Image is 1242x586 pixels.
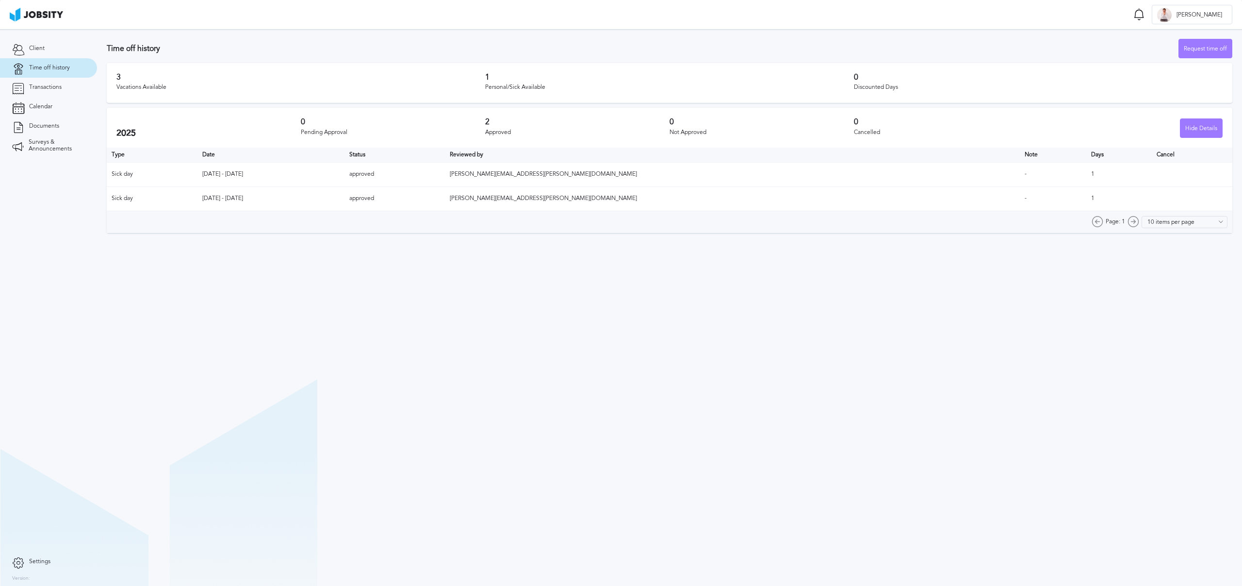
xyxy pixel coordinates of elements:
th: Toggle SortBy [197,148,344,162]
span: [PERSON_NAME][EMAIL_ADDRESS][PERSON_NAME][DOMAIN_NAME] [450,170,637,177]
div: Approved [485,129,670,136]
td: 1 [1086,186,1151,211]
button: Hide Details [1180,118,1223,138]
span: Transactions [29,84,62,91]
td: approved [344,162,445,186]
h3: 1 [485,73,854,82]
span: Surveys & Announcements [29,139,85,152]
h3: 0 [854,73,1223,82]
h3: 0 [854,117,1038,126]
label: Version: [12,576,30,582]
span: - [1025,195,1027,201]
th: Type [107,148,197,162]
div: Vacations Available [116,84,485,91]
span: Client [29,45,45,52]
div: Discounted Days [854,84,1223,91]
span: Documents [29,123,59,130]
span: - [1025,170,1027,177]
td: Sick day [107,186,197,211]
div: Request time off [1179,39,1232,59]
button: E[PERSON_NAME] [1152,5,1232,24]
td: 1 [1086,162,1151,186]
span: Calendar [29,103,52,110]
div: Not Approved [670,129,854,136]
h3: 2 [485,117,670,126]
td: [DATE] - [DATE] [197,162,344,186]
th: Days [1086,148,1151,162]
th: Toggle SortBy [1020,148,1086,162]
div: E [1157,8,1172,22]
div: Hide Details [1180,119,1222,138]
span: [PERSON_NAME] [1172,12,1227,18]
span: Page: 1 [1106,218,1125,225]
img: ab4bad089aa723f57921c736e9817d99.png [10,8,63,21]
h3: Time off history [107,44,1178,53]
th: Toggle SortBy [445,148,1020,162]
h3: 0 [301,117,485,126]
div: Cancelled [854,129,1038,136]
td: [DATE] - [DATE] [197,186,344,211]
h3: 3 [116,73,485,82]
h3: 0 [670,117,854,126]
div: Personal/Sick Available [485,84,854,91]
td: approved [344,186,445,211]
span: [PERSON_NAME][EMAIL_ADDRESS][PERSON_NAME][DOMAIN_NAME] [450,195,637,201]
span: Time off history [29,65,70,71]
td: Sick day [107,162,197,186]
th: Cancel [1152,148,1232,162]
button: Request time off [1178,39,1232,58]
span: Settings [29,558,50,565]
th: Toggle SortBy [344,148,445,162]
h2: 2025 [116,128,301,138]
div: Pending Approval [301,129,485,136]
